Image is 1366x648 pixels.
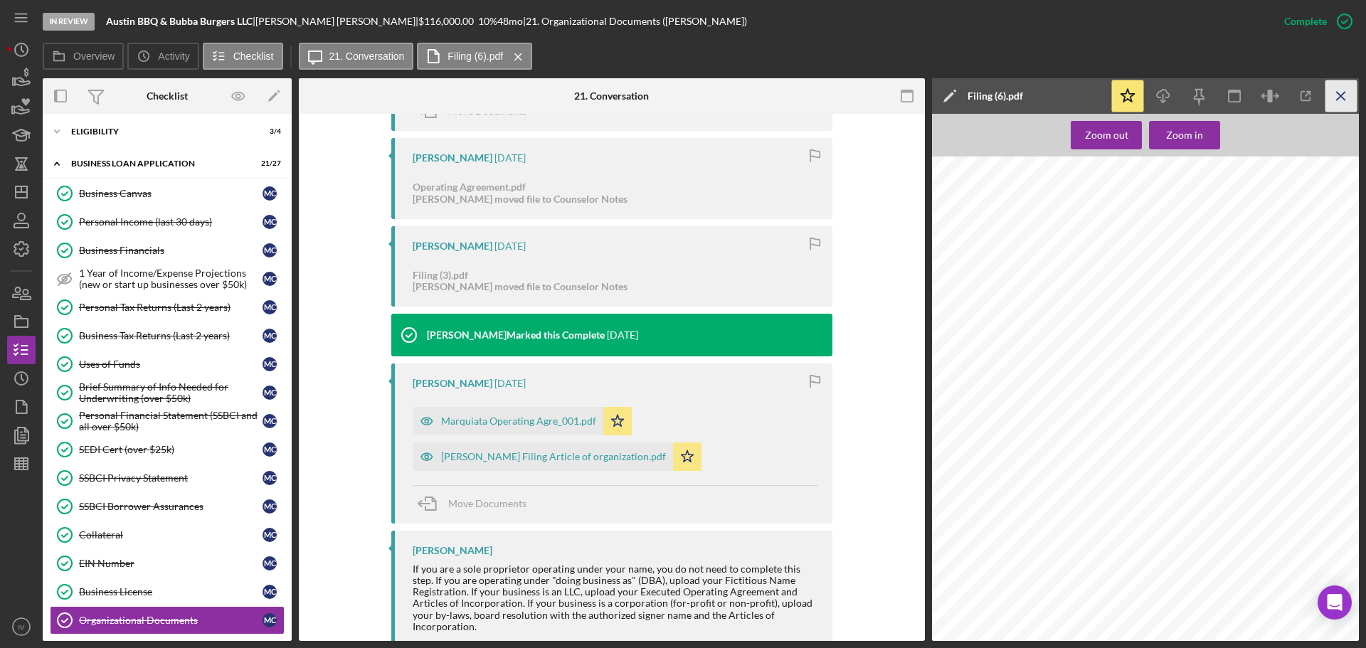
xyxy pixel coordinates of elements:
[478,16,497,27] div: 10 %
[413,563,818,632] div: If you are a sole proprietor operating under your name, you do not need to complete this step. If...
[413,281,628,292] div: [PERSON_NAME] moved file to Counselor Notes
[497,16,523,27] div: 48 mo
[494,152,526,164] time: 2025-08-07 20:28
[50,350,285,378] a: Uses of FundsMC
[574,90,649,102] div: 21. Conversation
[263,585,277,599] div: M C
[50,236,285,265] a: Business FinancialsMC
[329,51,405,62] label: 21. Conversation
[441,415,596,427] div: Marquiata Operating Agre_001.pdf
[79,472,263,484] div: SSBCI Privacy Statement
[79,358,263,370] div: Uses of Funds
[71,127,245,136] div: ELIGIBILITY
[263,357,277,371] div: M C
[494,240,526,252] time: 2025-08-07 20:15
[18,623,25,631] text: IV
[448,497,526,509] span: Move Documents
[79,245,263,256] div: Business Financials
[147,90,188,102] div: Checklist
[50,179,285,208] a: Business CanvasMC
[79,615,263,626] div: Organizational Documents
[417,43,532,70] button: Filing (6).pdf
[203,43,283,70] button: Checklist
[1284,7,1327,36] div: Complete
[71,159,245,168] div: BUSINESS LOAN APPLICATION
[263,300,277,314] div: M C
[79,267,263,290] div: 1 Year of Income/Expense Projections (new or start up businesses over $50k)
[1166,121,1203,149] div: Zoom in
[1318,585,1352,620] div: Open Intercom Messenger
[50,407,285,435] a: Personal Financial Statement (SSBCI and all over $50k)MC
[127,43,198,70] button: Activity
[968,90,1023,102] div: Filing (6).pdf
[1085,121,1128,149] div: Zoom out
[50,208,285,236] a: Personal Income (last 30 days)MC
[448,51,503,62] label: Filing (6).pdf
[50,435,285,464] a: SEDI Cert (over $25k)MC
[413,486,541,521] button: Move Documents
[50,293,285,322] a: Personal Tax Returns (Last 2 years)MC
[494,378,526,389] time: 2025-07-16 15:11
[255,127,281,136] div: 3 / 4
[7,612,36,641] button: IV
[50,265,285,293] a: 1 Year of Income/Expense Projections (new or start up businesses over $50k)MC
[413,240,492,252] div: [PERSON_NAME]
[50,521,285,549] a: CollateralMC
[79,330,263,341] div: Business Tax Returns (Last 2 years)
[413,181,628,193] div: Operating Agreement.pdf
[255,16,418,27] div: [PERSON_NAME] [PERSON_NAME] |
[263,215,277,229] div: M C
[263,386,277,400] div: M C
[413,152,492,164] div: [PERSON_NAME]
[441,451,666,462] div: [PERSON_NAME] Filing Article of organization.pdf
[73,51,115,62] label: Overview
[233,51,274,62] label: Checklist
[263,243,277,257] div: M C
[413,442,701,471] button: [PERSON_NAME] Filing Article of organization.pdf
[523,16,747,27] div: | 21. Organizational Documents ([PERSON_NAME])
[299,43,414,70] button: 21. Conversation
[413,545,492,556] div: [PERSON_NAME]
[263,528,277,542] div: M C
[418,16,478,27] div: $116,000.00
[79,188,263,199] div: Business Canvas
[50,606,285,634] a: Organizational DocumentsMC
[79,558,263,569] div: EIN Number
[263,186,277,201] div: M C
[79,381,263,404] div: Brief Summary of Info Needed for Underwriting (over $50k)
[106,15,253,27] b: Austin BBQ & Bubba Burgers LLC
[413,270,628,281] div: Filing (3).pdf
[1270,7,1359,36] button: Complete
[263,442,277,457] div: M C
[413,378,492,389] div: [PERSON_NAME]
[263,414,277,428] div: M C
[263,329,277,343] div: M C
[43,43,124,70] button: Overview
[255,159,281,168] div: 21 / 27
[50,464,285,492] a: SSBCI Privacy StatementMC
[263,471,277,485] div: M C
[50,378,285,407] a: Brief Summary of Info Needed for Underwriting (over $50k)MC
[158,51,189,62] label: Activity
[79,501,263,512] div: SSBCI Borrower Assurances
[1149,121,1220,149] button: Zoom in
[79,216,263,228] div: Personal Income (last 30 days)
[263,272,277,286] div: M C
[79,444,263,455] div: SEDI Cert (over $25k)
[607,329,638,341] time: 2025-07-16 15:11
[43,13,95,31] div: In Review
[263,556,277,570] div: M C
[50,492,285,521] a: SSBCI Borrower AssurancesMC
[79,302,263,313] div: Personal Tax Returns (Last 2 years)
[79,586,263,597] div: Business License
[413,407,632,435] button: Marquiata Operating Agre_001.pdf
[106,16,255,27] div: |
[79,410,263,432] div: Personal Financial Statement (SSBCI and all over $50k)
[263,613,277,627] div: M C
[427,329,605,341] div: [PERSON_NAME] Marked this Complete
[50,578,285,606] a: Business LicenseMC
[50,549,285,578] a: EIN NumberMC
[413,193,628,205] div: [PERSON_NAME] moved file to Counselor Notes
[50,322,285,350] a: Business Tax Returns (Last 2 years)MC
[263,499,277,514] div: M C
